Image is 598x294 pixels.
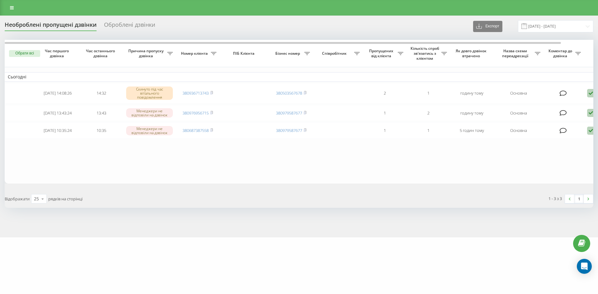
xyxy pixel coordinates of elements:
span: Співробітник [316,51,354,56]
span: Кількість спроб зв'язатись з клієнтом [410,46,441,61]
td: 13:43 [79,105,123,121]
td: Основна [494,122,543,139]
td: 2 [406,105,450,121]
td: 10:35 [79,122,123,139]
td: 5 годин тому [450,122,494,139]
td: 1 [406,83,450,104]
td: 1 [363,105,406,121]
td: [DATE] 14:08:26 [36,83,79,104]
td: 1 [406,122,450,139]
div: Оброблені дзвінки [104,21,155,31]
a: 380979587677 [276,110,302,116]
span: ПІБ Клієнта [225,51,264,56]
div: Необроблені пропущені дзвінки [5,21,97,31]
td: годину тому [450,105,494,121]
a: 380687387558 [183,128,209,133]
td: Основна [494,83,543,104]
span: рядків на сторінці [48,196,83,202]
div: 1 - 3 з 3 [548,195,562,202]
span: Пропущених від клієнта [366,49,398,58]
td: 14:32 [79,83,123,104]
span: Як довго дзвінок втрачено [455,49,489,58]
a: 380976956715 [183,110,209,116]
td: [DATE] 10:35:24 [36,122,79,139]
div: 25 [34,196,39,202]
a: 380936713743 [183,90,209,96]
a: 380503567678 [276,90,302,96]
button: Обрати всі [9,50,40,57]
a: 380979587677 [276,128,302,133]
td: Основна [494,105,543,121]
span: Бізнес номер [273,51,304,56]
span: Номер клієнта [179,51,211,56]
div: Скинуто під час вітального повідомлення [126,86,173,100]
button: Експорт [473,21,502,32]
span: Час першого дзвінка [41,49,74,58]
td: 1 [363,122,406,139]
td: 2 [363,83,406,104]
span: Відображати [5,196,30,202]
div: Open Intercom Messenger [577,259,592,274]
td: годину тому [450,83,494,104]
div: Менеджери не відповіли на дзвінок [126,126,173,135]
span: Коментар до дзвінка [547,49,575,58]
td: [DATE] 13:43:24 [36,105,79,121]
span: Назва схеми переадресації [497,49,535,58]
div: Менеджери не відповіли на дзвінок [126,108,173,118]
a: 1 [574,194,584,203]
span: Причина пропуску дзвінка [126,49,167,58]
span: Час останнього дзвінка [84,49,118,58]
